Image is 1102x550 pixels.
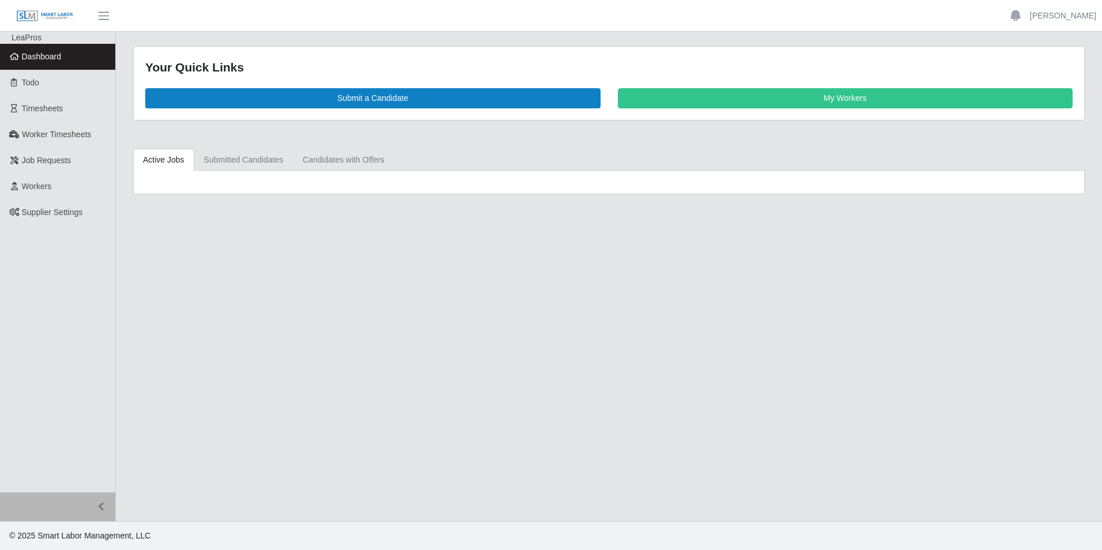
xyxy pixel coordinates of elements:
span: Supplier Settings [22,208,83,217]
span: Timesheets [22,104,63,113]
span: LeaPros [12,33,41,42]
a: Submitted Candidates [194,149,293,171]
span: Todo [22,78,39,87]
div: Your Quick Links [145,58,1073,77]
a: Submit a Candidate [145,88,601,108]
img: SLM Logo [16,10,74,22]
a: Active Jobs [133,149,194,171]
a: Candidates with Offers [293,149,394,171]
span: Job Requests [22,156,71,165]
span: © 2025 Smart Labor Management, LLC [9,531,150,540]
span: Worker Timesheets [22,130,91,139]
a: [PERSON_NAME] [1030,10,1096,22]
a: My Workers [618,88,1073,108]
span: Workers [22,182,52,191]
span: Dashboard [22,52,62,61]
